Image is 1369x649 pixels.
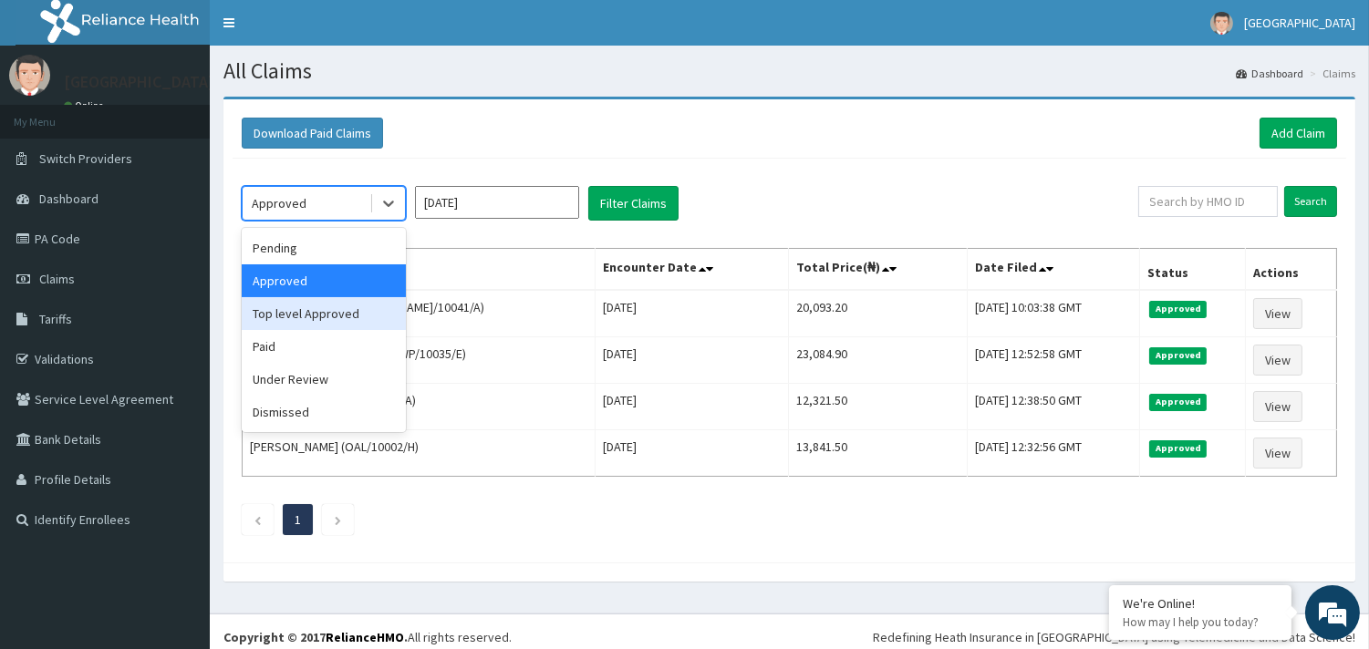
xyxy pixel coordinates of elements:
li: Claims [1305,66,1355,81]
div: We're Online! [1123,595,1278,612]
p: [GEOGRAPHIC_DATA] [64,74,214,90]
td: [DATE] [596,430,789,477]
img: User Image [1210,12,1233,35]
td: [DATE] [596,337,789,384]
a: View [1253,391,1302,422]
input: Select Month and Year [415,186,579,219]
a: Dashboard [1236,66,1303,81]
td: 12,321.50 [788,384,967,430]
input: Search [1284,186,1337,217]
a: Previous page [254,511,262,528]
td: [PERSON_NAME] (OAL/10002/H) [243,430,596,477]
span: [GEOGRAPHIC_DATA] [1244,15,1355,31]
span: Claims [39,271,75,287]
a: Next page [334,511,342,528]
th: Total Price(₦) [788,249,967,291]
p: How may I help you today? [1123,614,1278,630]
th: Encounter Date [596,249,789,291]
a: View [1253,438,1302,469]
td: 23,084.90 [788,337,967,384]
span: Approved [1149,347,1207,364]
span: Approved [1149,440,1207,457]
input: Search by HMO ID [1138,186,1278,217]
th: Name [243,249,596,291]
span: Dashboard [39,191,99,207]
td: 20,093.20 [788,290,967,337]
th: Date Filed [968,249,1140,291]
div: Paid [242,330,406,363]
td: [PERSON_NAME] Wisdom (DWP/10035/E) [243,337,596,384]
td: [DATE] 10:03:38 GMT [968,290,1140,337]
span: Approved [1149,301,1207,317]
a: Page 1 is your current page [295,511,301,528]
span: Switch Providers [39,150,132,167]
button: Download Paid Claims [242,118,383,149]
td: [DATE] [596,384,789,430]
td: [DATE] 12:52:58 GMT [968,337,1140,384]
div: Top level Approved [242,297,406,330]
div: Redefining Heath Insurance in [GEOGRAPHIC_DATA] using Telemedicine and Data Science! [873,628,1355,646]
a: View [1253,298,1302,329]
td: [DATE] [596,290,789,337]
img: User Image [9,55,50,96]
h1: All Claims [223,59,1355,83]
td: [PERSON_NAME] (BHT/10011/A) [243,384,596,430]
div: Pending [242,232,406,264]
div: Approved [252,194,306,212]
th: Status [1140,249,1245,291]
div: Under Review [242,363,406,396]
th: Actions [1245,249,1336,291]
strong: Copyright © 2017 . [223,629,408,645]
a: Online [64,99,108,112]
button: Filter Claims [588,186,679,221]
div: Dismissed [242,396,406,428]
a: RelianceHMO [326,629,404,645]
td: 13,841.50 [788,430,967,477]
td: [DATE] 12:38:50 GMT [968,384,1140,430]
td: [DATE] 12:32:56 GMT [968,430,1140,477]
td: [PERSON_NAME] ([PERSON_NAME]/10041/A) [243,290,596,337]
span: Tariffs [39,311,72,327]
span: Approved [1149,394,1207,410]
div: Approved [242,264,406,297]
a: Add Claim [1260,118,1337,149]
a: View [1253,345,1302,376]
